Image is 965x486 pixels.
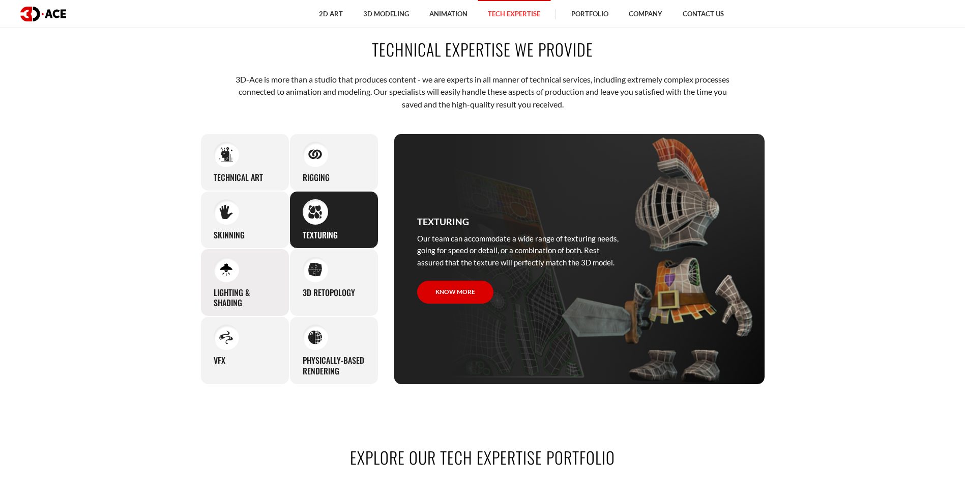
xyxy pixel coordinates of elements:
h3: Texturing [303,230,338,240]
h3: 3D Retopology [303,287,355,298]
h2: Technical expertise we provide [200,38,765,61]
h2: Explore our tech expertise portfolio [200,446,765,469]
img: 3D Retopology [308,262,322,276]
img: Technical art [219,147,233,161]
h3: Physically-based rendering [303,355,365,376]
h3: Rigging [303,172,330,183]
a: Know more [417,281,493,304]
img: Skinning [219,205,233,219]
img: logo dark [20,7,66,21]
img: Physically-based rendering [308,331,322,344]
img: Lighting & Shading [219,262,233,276]
img: Texturing [308,205,322,219]
img: Rigging [308,149,322,159]
h3: VFX [214,355,225,366]
img: VFX [219,331,233,344]
p: 3D-Ace is more than a studio that produces content - we are experts in all manner of technical se... [232,73,733,111]
p: Our team can accommodate a wide range of texturing needs, going for speed or detail, or a combina... [417,233,626,268]
h3: Skinning [214,230,245,240]
h3: Lighting & Shading [214,287,276,309]
h3: Texturing [417,214,469,229]
h3: Technical art [214,172,263,183]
